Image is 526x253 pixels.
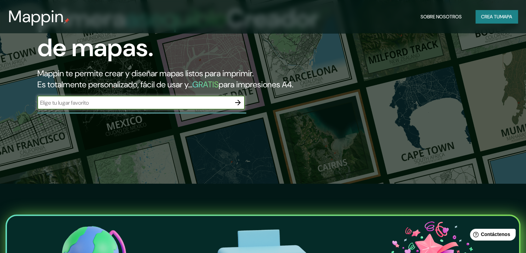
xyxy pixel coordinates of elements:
img: pin de mapeo [64,18,70,24]
input: Elige tu lugar favorito [37,99,231,107]
font: Crea tu [481,14,500,20]
font: Sobre nosotros [421,14,462,20]
font: para impresiones A4. [219,79,293,90]
button: Crea tumapa [476,10,518,23]
font: Mappin [8,6,64,27]
button: Sobre nosotros [418,10,464,23]
iframe: Lanzador de widgets de ayuda [464,226,518,245]
font: mapa [500,14,512,20]
font: Mappin te permite crear y diseñar mapas listos para imprimir. [37,68,253,79]
font: GRATIS [192,79,219,90]
font: Es totalmente personalizado, fácil de usar y... [37,79,192,90]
